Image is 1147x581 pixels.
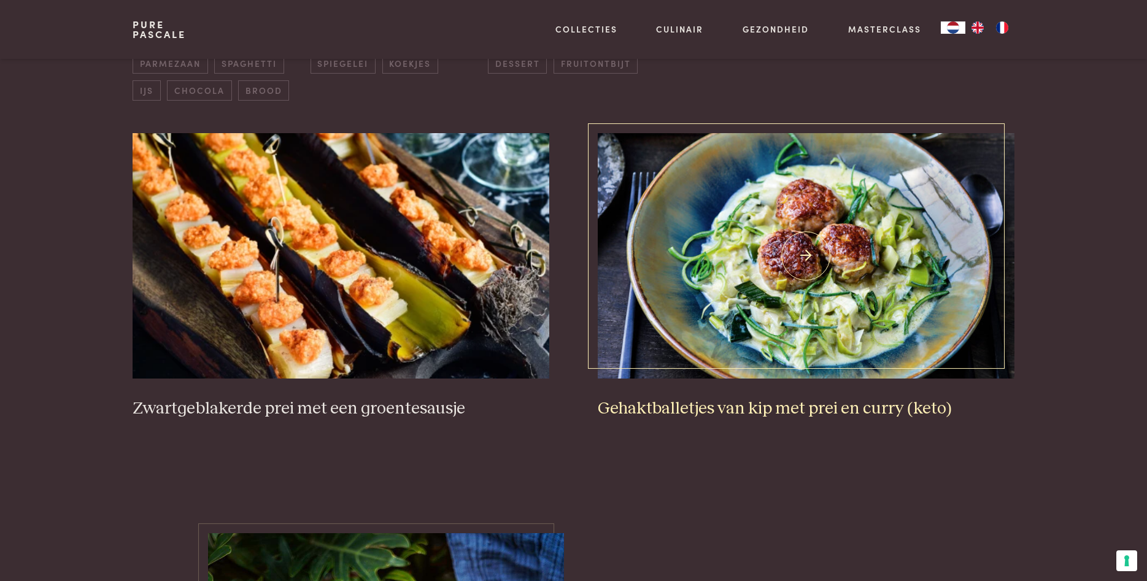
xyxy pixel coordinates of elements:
[554,53,638,74] span: fruitontbijt
[941,21,965,34] a: NL
[555,23,617,36] a: Collecties
[941,21,965,34] div: Language
[238,80,289,101] span: brood
[133,20,186,39] a: PurePascale
[743,23,809,36] a: Gezondheid
[848,23,921,36] a: Masterclass
[167,80,231,101] span: chocola
[965,21,1014,34] ul: Language list
[133,53,207,74] span: parmezaan
[598,133,1014,419] a: Gehaktballetjes van kip met prei en curry (keto) Gehaktballetjes van kip met prei en curry (keto)
[990,21,1014,34] a: FR
[488,53,547,74] span: dessert
[598,133,1014,379] img: Gehaktballetjes van kip met prei en curry (keto)
[941,21,1014,34] aside: Language selected: Nederlands
[965,21,990,34] a: EN
[214,53,284,74] span: spaghetti
[133,398,549,420] h3: Zwartgeblakerde prei met een groentesausje
[311,53,376,74] span: spiegelei
[598,398,1014,420] h3: Gehaktballetjes van kip met prei en curry (keto)
[133,80,160,101] span: ijs
[1116,550,1137,571] button: Uw voorkeuren voor toestemming voor trackingtechnologieën
[382,53,438,74] span: koekjes
[133,133,549,419] a: Zwartgeblakerde prei met een groentesausje Zwartgeblakerde prei met een groentesausje
[656,23,703,36] a: Culinair
[133,133,549,379] img: Zwartgeblakerde prei met een groentesausje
